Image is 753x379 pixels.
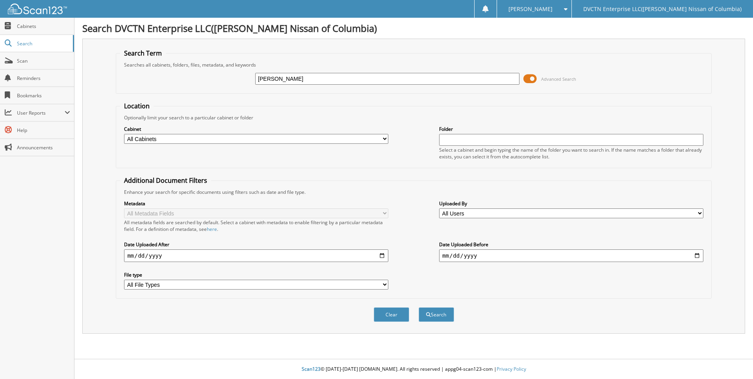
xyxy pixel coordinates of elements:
[120,102,154,110] legend: Location
[124,219,388,232] div: All metadata fields are searched by default. Select a cabinet with metadata to enable filtering b...
[120,189,707,195] div: Enhance your search for specific documents using filters such as date and file type.
[17,40,69,47] span: Search
[17,110,65,116] span: User Reports
[439,126,703,132] label: Folder
[374,307,409,322] button: Clear
[207,226,217,232] a: here
[714,341,753,379] iframe: Chat Widget
[120,49,166,58] legend: Search Term
[124,200,388,207] label: Metadata
[17,75,70,82] span: Reminders
[17,58,70,64] span: Scan
[439,249,703,262] input: end
[124,126,388,132] label: Cabinet
[497,366,526,372] a: Privacy Policy
[419,307,454,322] button: Search
[82,22,745,35] h1: Search DVCTN Enterprise LLC([PERSON_NAME] Nissan of Columbia)
[17,144,70,151] span: Announcements
[8,4,67,14] img: scan123-logo-white.svg
[124,271,388,278] label: File type
[17,92,70,99] span: Bookmarks
[17,127,70,134] span: Help
[17,23,70,30] span: Cabinets
[508,7,553,11] span: [PERSON_NAME]
[120,114,707,121] div: Optionally limit your search to a particular cabinet or folder
[74,360,753,379] div: © [DATE]-[DATE] [DOMAIN_NAME]. All rights reserved | appg04-scan123-com |
[124,249,388,262] input: start
[439,147,703,160] div: Select a cabinet and begin typing the name of the folder you want to search in. If the name match...
[439,200,703,207] label: Uploaded By
[124,241,388,248] label: Date Uploaded After
[302,366,321,372] span: Scan123
[120,61,707,68] div: Searches all cabinets, folders, files, metadata, and keywords
[583,7,742,11] span: DVCTN Enterprise LLC([PERSON_NAME] Nissan of Columbia)
[120,176,211,185] legend: Additional Document Filters
[541,76,576,82] span: Advanced Search
[439,241,703,248] label: Date Uploaded Before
